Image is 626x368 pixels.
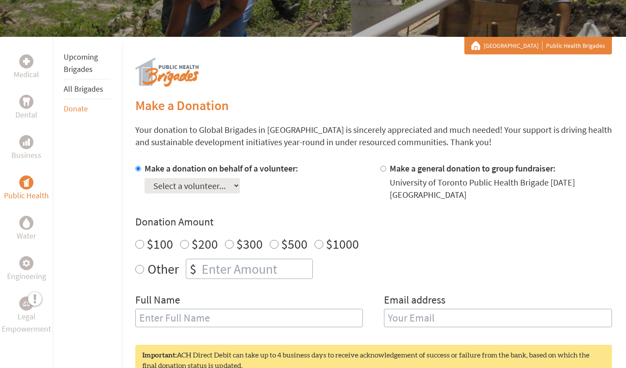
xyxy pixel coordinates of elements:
a: EngineeringEngineering [7,256,46,282]
img: Water [23,218,30,228]
p: Dental [15,109,37,121]
label: $200 [192,236,218,252]
label: Make a donation on behalf of a volunteer: [145,163,298,174]
p: Your donation to Global Brigades in [GEOGRAPHIC_DATA] is sincerely appreciated and much needed! Y... [135,124,612,148]
img: Dental [23,97,30,106]
img: Engineering [23,260,30,267]
p: Public Health [4,189,49,202]
img: logo-public-health.png [135,58,199,87]
label: $500 [281,236,308,252]
a: [GEOGRAPHIC_DATA] [484,41,543,50]
strong: Important: [142,352,177,359]
div: University of Toronto Public Health Brigade [DATE] [GEOGRAPHIC_DATA] [390,176,612,201]
input: Enter Amount [200,259,312,279]
div: $ [186,259,200,279]
label: Other [148,259,179,279]
label: Email address [384,293,445,309]
a: Upcoming Brigades [64,52,98,74]
a: BusinessBusiness [11,135,41,161]
div: Public Health [19,175,33,189]
input: Enter Full Name [135,309,363,327]
a: MedicalMedical [14,54,39,81]
li: Donate [64,99,111,118]
label: $1000 [326,236,359,252]
img: Business [23,139,30,146]
div: Legal Empowerment [19,297,33,311]
div: Business [19,135,33,149]
p: Business [11,149,41,161]
a: Donate [64,104,88,114]
div: Dental [19,95,33,109]
img: Public Health [23,178,30,187]
li: Upcoming Brigades [64,47,111,79]
img: Medical [23,58,30,65]
label: $100 [147,236,173,252]
p: Water [17,230,36,242]
a: DentalDental [15,95,37,121]
label: Full Name [135,293,180,309]
div: Water [19,216,33,230]
a: WaterWater [17,216,36,242]
a: All Brigades [64,84,103,94]
label: Make a general donation to group fundraiser: [390,163,556,174]
a: Legal EmpowermentLegal Empowerment [2,297,51,335]
p: Medical [14,68,39,81]
li: All Brigades [64,79,111,99]
h2: Make a Donation [135,97,612,113]
div: Engineering [19,256,33,270]
div: Medical [19,54,33,68]
h4: Donation Amount [135,215,612,229]
p: Legal Empowerment [2,311,51,335]
img: Legal Empowerment [23,301,30,306]
a: Public HealthPublic Health [4,175,49,202]
input: Your Email [384,309,612,327]
div: Public Health Brigades [471,41,605,50]
label: $300 [236,236,263,252]
p: Engineering [7,270,46,282]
